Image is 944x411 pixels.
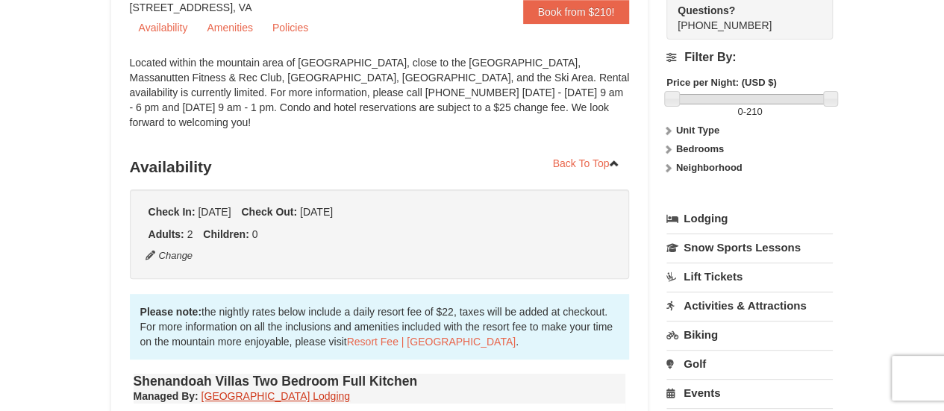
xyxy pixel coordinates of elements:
h4: Shenandoah Villas Two Bedroom Full Kitchen [134,374,626,389]
a: Amenities [198,16,261,39]
strong: Bedrooms [676,143,724,154]
span: 0 [252,228,258,240]
label: - [666,104,833,119]
a: [GEOGRAPHIC_DATA] Lodging [201,390,350,402]
a: Snow Sports Lessons [666,233,833,261]
strong: Check In: [149,206,196,218]
span: 2 [187,228,193,240]
h3: Availability [130,152,630,182]
div: the nightly rates below include a daily resort fee of $22, taxes will be added at checkout. For m... [130,294,630,360]
h4: Filter By: [666,51,833,64]
strong: : [134,390,199,402]
strong: Please note: [140,306,201,318]
strong: Check Out: [241,206,297,218]
strong: Neighborhood [676,162,743,173]
a: Resort Fee | [GEOGRAPHIC_DATA] [347,336,516,348]
a: Biking [666,321,833,348]
a: Back To Top [543,152,630,175]
strong: Unit Type [676,125,719,136]
a: Activities & Attractions [666,292,833,319]
a: Policies [263,16,317,39]
span: [PHONE_NUMBER] [678,3,806,31]
span: [DATE] [198,206,231,218]
span: 210 [746,106,763,117]
strong: Adults: [149,228,184,240]
strong: Price per Night: (USD $) [666,77,776,88]
a: Events [666,379,833,407]
span: 0 [737,106,743,117]
a: Lodging [666,205,833,232]
div: Located within the mountain area of [GEOGRAPHIC_DATA], close to the [GEOGRAPHIC_DATA], Massanutte... [130,55,630,145]
strong: Questions? [678,4,735,16]
span: [DATE] [300,206,333,218]
a: Lift Tickets [666,263,833,290]
a: Golf [666,350,833,377]
strong: Children: [203,228,248,240]
a: Availability [130,16,197,39]
span: Managed By [134,390,195,402]
button: Change [145,248,194,264]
